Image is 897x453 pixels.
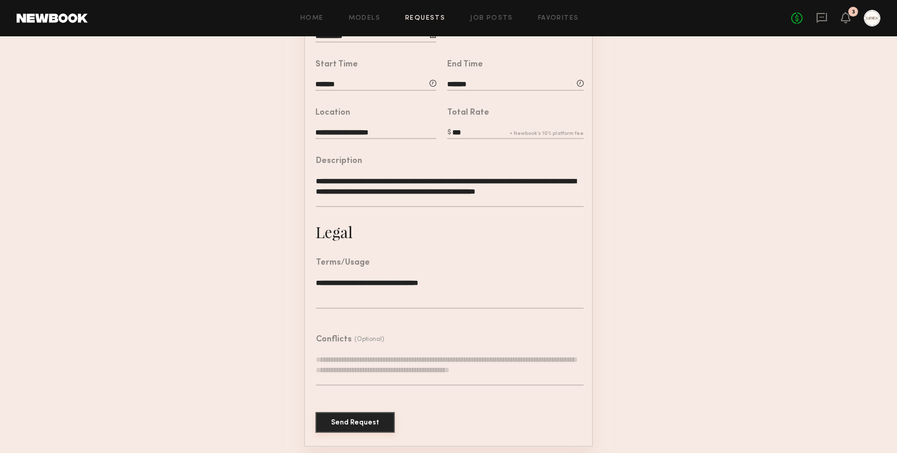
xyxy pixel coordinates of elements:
[315,412,395,433] button: Send Request
[300,15,324,22] a: Home
[405,15,445,22] a: Requests
[354,336,384,343] div: (Optional)
[315,109,350,117] div: Location
[316,336,352,344] div: Conflicts
[538,15,579,22] a: Favorites
[316,259,370,267] div: Terms/Usage
[316,157,362,166] div: Description
[852,9,855,15] div: 3
[470,15,513,22] a: Job Posts
[315,61,358,69] div: Start Time
[349,15,380,22] a: Models
[447,109,489,117] div: Total Rate
[315,222,353,242] div: Legal
[447,61,483,69] div: End Time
